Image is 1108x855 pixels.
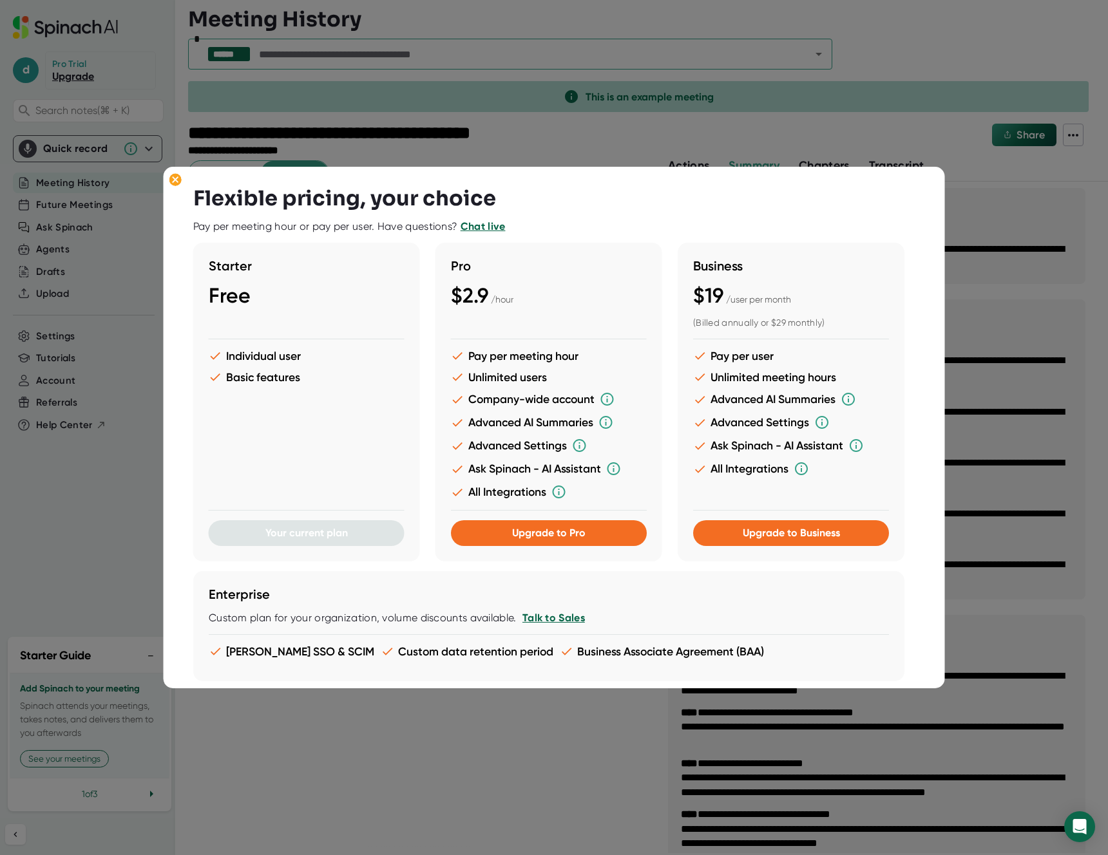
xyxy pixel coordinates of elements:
[693,370,889,384] li: Unlimited meeting hours
[461,220,506,232] a: Chat live
[381,644,553,658] li: Custom data retention period
[193,220,506,233] div: Pay per meeting hour or pay per user. Have questions?
[693,438,889,453] li: Ask Spinach - AI Assistant
[209,283,251,308] span: Free
[451,370,647,384] li: Unlimited users
[693,520,889,546] button: Upgrade to Business
[522,612,584,624] a: Talk to Sales
[693,258,889,274] h3: Business
[209,644,374,658] li: [PERSON_NAME] SSO & SCIM
[451,484,647,500] li: All Integrations
[491,294,513,305] span: / hour
[451,520,647,546] button: Upgrade to Pro
[451,258,647,274] h3: Pro
[742,527,839,539] span: Upgrade to Business
[693,349,889,362] li: Pay per user
[265,527,348,539] span: Your current plan
[693,461,889,476] li: All Integrations
[512,527,586,539] span: Upgrade to Pro
[451,283,488,308] span: $2.9
[209,349,405,362] li: Individual user
[726,294,791,305] span: / user per month
[209,370,405,384] li: Basic features
[209,587,889,602] h3: Enterprise
[451,438,647,453] li: Advanced Settings
[193,186,496,211] h3: Flexible pricing, your choice
[209,520,405,546] button: Your current plan
[209,258,405,274] h3: Starter
[451,391,647,407] li: Company-wide account
[693,415,889,430] li: Advanced Settings
[451,461,647,476] li: Ask Spinach - AI Assistant
[693,391,889,407] li: Advanced AI Summaries
[451,415,647,430] li: Advanced AI Summaries
[560,644,764,658] li: Business Associate Agreement (BAA)
[451,349,647,362] li: Pay per meeting hour
[209,612,889,625] div: Custom plan for your organization, volume discounts available.
[693,283,723,308] span: $19
[693,317,889,329] div: (Billed annually or $29 monthly)
[1064,811,1095,842] div: Open Intercom Messenger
